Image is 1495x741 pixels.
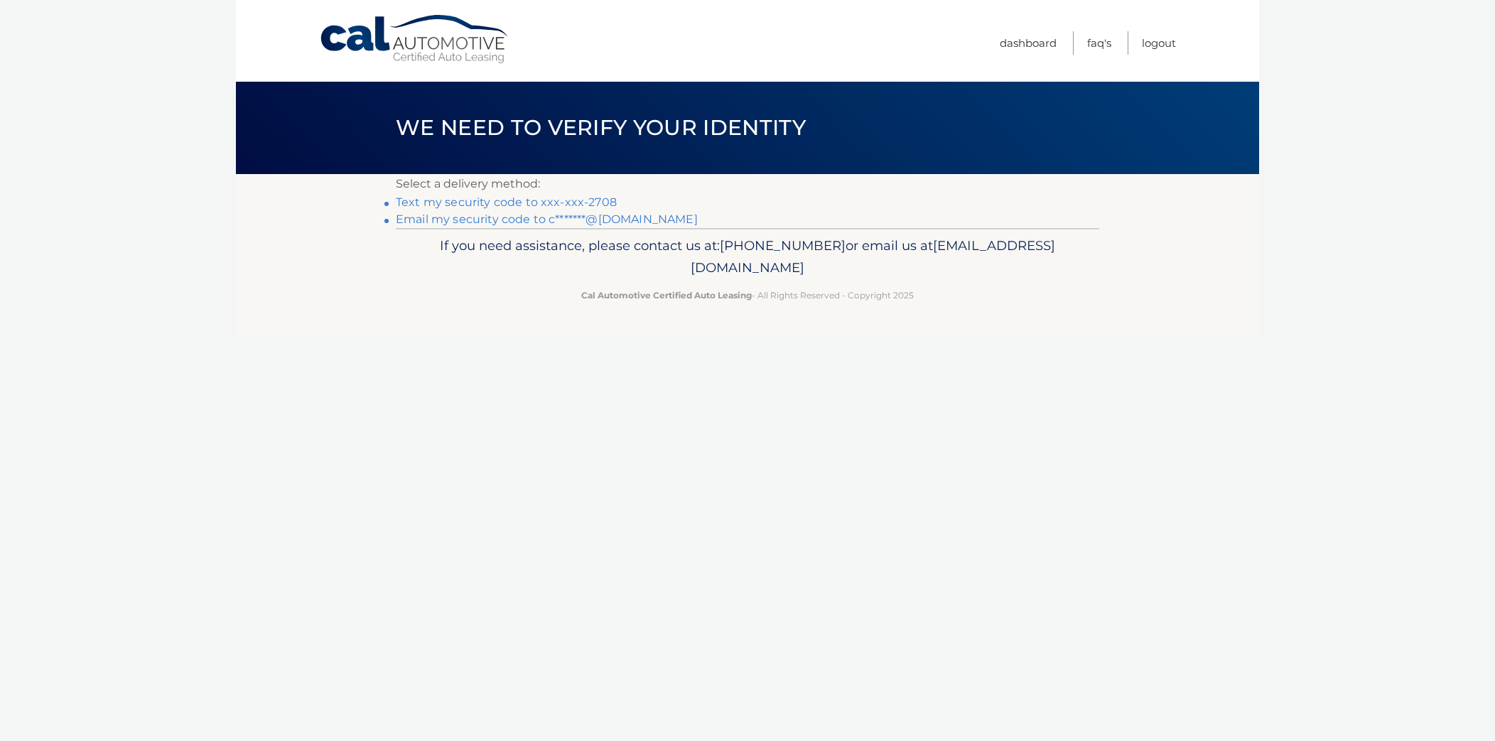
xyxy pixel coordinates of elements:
a: Logout [1142,31,1176,55]
span: [PHONE_NUMBER] [720,237,846,254]
strong: Cal Automotive Certified Auto Leasing [581,290,752,301]
a: Dashboard [1000,31,1057,55]
p: Select a delivery method: [396,174,1099,194]
a: FAQ's [1087,31,1111,55]
a: Email my security code to c*******@[DOMAIN_NAME] [396,212,698,226]
a: Text my security code to xxx-xxx-2708 [396,195,617,209]
span: We need to verify your identity [396,114,806,141]
a: Cal Automotive [319,14,511,65]
p: - All Rights Reserved - Copyright 2025 [405,288,1090,303]
p: If you need assistance, please contact us at: or email us at [405,234,1090,280]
